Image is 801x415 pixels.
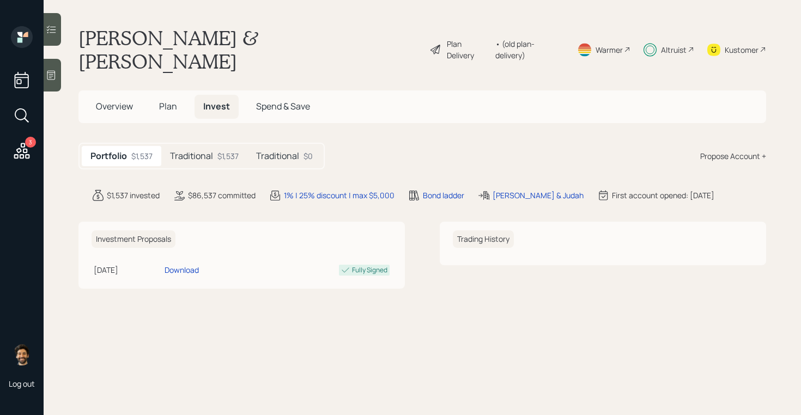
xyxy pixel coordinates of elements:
[661,44,687,56] div: Altruist
[78,26,421,73] h1: [PERSON_NAME] & [PERSON_NAME]
[352,265,387,275] div: Fully Signed
[700,150,766,162] div: Propose Account +
[284,190,395,201] div: 1% | 25% discount | max $5,000
[92,230,175,248] h6: Investment Proposals
[107,190,160,201] div: $1,537 invested
[725,44,758,56] div: Kustomer
[11,344,33,365] img: eric-schwartz-headshot.png
[170,151,213,161] h5: Traditional
[493,190,584,201] div: [PERSON_NAME] & Judah
[423,190,464,201] div: Bond ladder
[495,38,564,61] div: • (old plan-delivery)
[217,150,239,162] div: $1,537
[256,151,299,161] h5: Traditional
[94,264,160,276] div: [DATE]
[90,151,127,161] h5: Portfolio
[447,38,490,61] div: Plan Delivery
[131,150,153,162] div: $1,537
[9,379,35,389] div: Log out
[159,100,177,112] span: Plan
[25,137,36,148] div: 3
[165,264,199,276] div: Download
[612,190,714,201] div: First account opened: [DATE]
[96,100,133,112] span: Overview
[203,100,230,112] span: Invest
[453,230,514,248] h6: Trading History
[596,44,623,56] div: Warmer
[188,190,256,201] div: $86,537 committed
[256,100,310,112] span: Spend & Save
[304,150,313,162] div: $0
